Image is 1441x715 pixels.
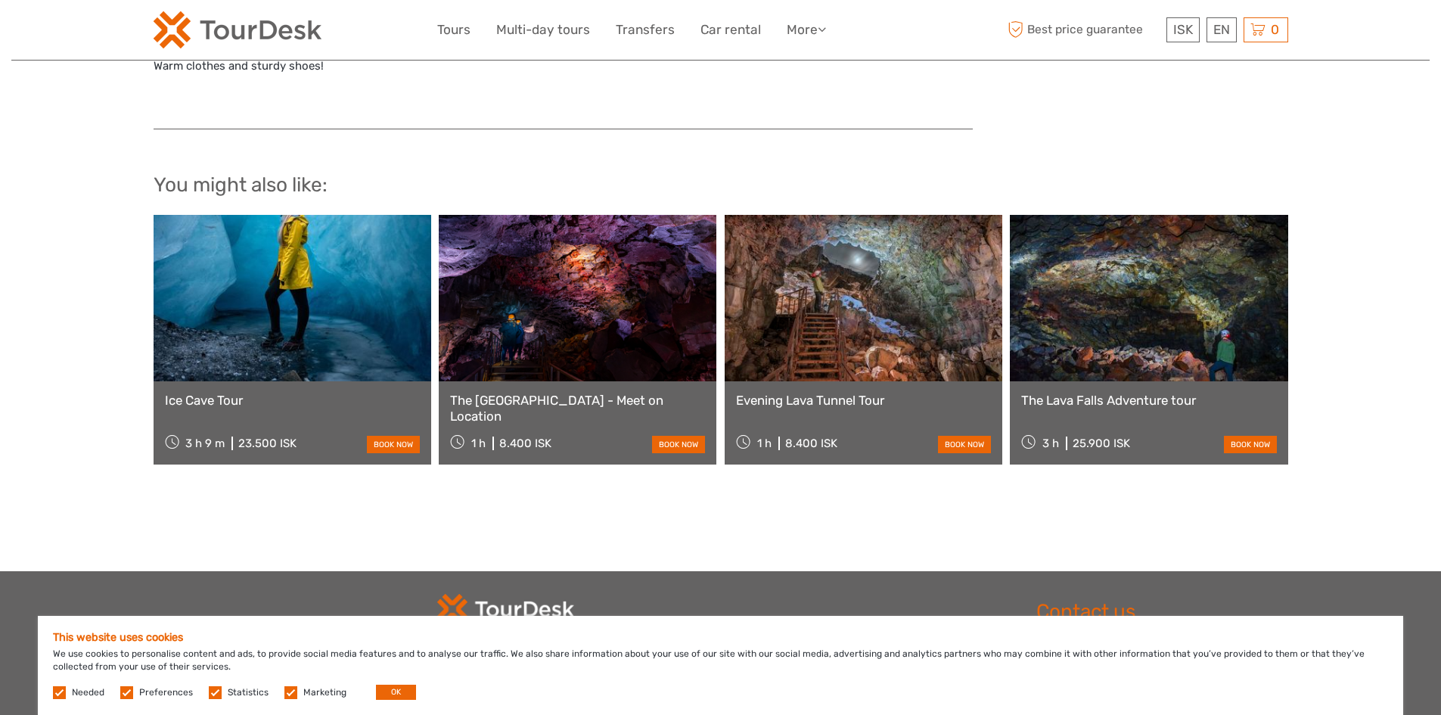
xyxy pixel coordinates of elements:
[437,594,574,624] img: td-logo-white.png
[139,686,193,699] label: Preferences
[367,436,420,453] a: book now
[154,173,1288,197] h2: You might also like:
[1207,17,1237,42] div: EN
[53,631,1388,644] h5: This website uses cookies
[499,437,551,450] div: 8.400 ISK
[787,19,826,41] a: More
[496,19,590,41] a: Multi-day tours
[437,19,470,41] a: Tours
[38,616,1403,715] div: We use cookies to personalise content and ads, to provide social media features and to analyse ou...
[174,23,192,42] button: Open LiveChat chat widget
[1073,437,1130,450] div: 25.900 ISK
[228,686,269,699] label: Statistics
[785,437,837,450] div: 8.400 ISK
[471,437,486,450] span: 1 h
[1173,22,1193,37] span: ISK
[1224,436,1277,453] a: book now
[238,437,297,450] div: 23.500 ISK
[72,686,104,699] label: Needed
[938,436,991,453] a: book now
[21,26,171,39] p: We're away right now. Please check back later!
[185,437,225,450] span: 3 h 9 m
[154,11,321,48] img: 120-15d4194f-c635-41b9-a512-a3cb382bfb57_logo_small.png
[616,19,675,41] a: Transfers
[154,57,973,95] p: Warm clothes and sturdy shoes!
[450,393,705,424] a: The [GEOGRAPHIC_DATA] - Meet on Location
[1036,600,1288,624] h2: Contact us
[736,393,991,408] a: Evening Lava Tunnel Tour
[700,19,761,41] a: Car rental
[757,437,772,450] span: 1 h
[1042,437,1059,450] span: 3 h
[165,393,420,408] a: Ice Cave Tour
[1021,393,1276,408] a: The Lava Falls Adventure tour
[1005,17,1163,42] span: Best price guarantee
[303,686,346,699] label: Marketing
[1269,22,1281,37] span: 0
[652,436,705,453] a: book now
[376,685,416,700] button: OK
